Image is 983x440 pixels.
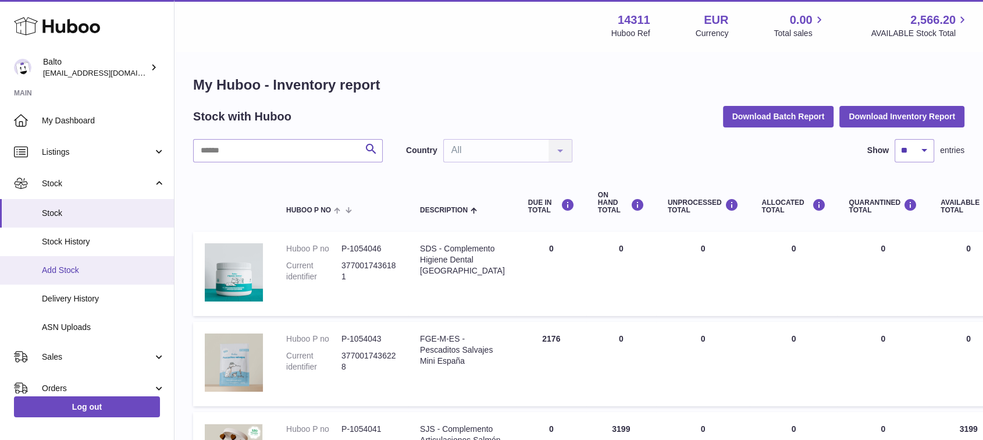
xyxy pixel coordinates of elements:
img: ops@balto.fr [14,59,31,76]
span: Delivery History [42,293,165,304]
span: 0 [881,244,885,253]
span: Orders [42,383,153,394]
div: UNPROCESSED Total [668,198,739,214]
a: 0.00 Total sales [774,12,825,39]
dd: 3770017436181 [341,260,397,282]
div: QUARANTINED Total [849,198,917,214]
dt: Current identifier [286,350,341,372]
td: 0 [750,232,837,316]
dd: P-1054043 [341,333,397,345]
label: Show [867,145,889,156]
div: ALLOCATED Total [761,198,825,214]
span: Total sales [774,28,825,39]
span: 0 [881,334,885,343]
h1: My Huboo - Inventory report [193,76,964,94]
div: Balto [43,56,148,79]
span: 0.00 [790,12,813,28]
label: Country [406,145,437,156]
strong: 14311 [618,12,650,28]
td: 0 [586,232,656,316]
a: 2,566.20 AVAILABLE Stock Total [871,12,969,39]
span: Stock [42,178,153,189]
dd: P-1054041 [341,424,397,435]
a: Log out [14,396,160,417]
button: Download Batch Report [723,106,834,127]
span: Listings [42,147,153,158]
span: 0 [881,424,885,434]
div: ON HAND Total [598,191,644,215]
div: SDS - Complemento Higiene Dental [GEOGRAPHIC_DATA] [420,243,505,276]
td: 0 [586,322,656,406]
td: 0 [656,322,750,406]
div: Currency [696,28,729,39]
span: Stock History [42,236,165,247]
span: Huboo P no [286,207,331,214]
span: Description [420,207,468,214]
span: 2,566.20 [910,12,956,28]
span: My Dashboard [42,115,165,126]
span: Stock [42,208,165,219]
td: 0 [656,232,750,316]
td: 0 [750,322,837,406]
td: 0 [517,232,586,316]
strong: EUR [704,12,728,28]
span: Sales [42,352,153,363]
dt: Huboo P no [286,243,341,254]
span: ASN Uploads [42,322,165,333]
span: Add Stock [42,265,165,276]
div: DUE IN TOTAL [528,198,575,214]
div: FGE-M-ES - Pescaditos Salvajes Mini España [420,333,505,367]
dd: P-1054046 [341,243,397,254]
dd: 3770017436228 [341,350,397,372]
dt: Huboo P no [286,424,341,435]
dt: Huboo P no [286,333,341,345]
span: AVAILABLE Stock Total [871,28,969,39]
img: product image [205,243,263,301]
div: Huboo Ref [611,28,650,39]
img: product image [205,333,263,392]
span: [EMAIL_ADDRESS][DOMAIN_NAME] [43,68,171,77]
td: 2176 [517,322,586,406]
h2: Stock with Huboo [193,109,291,125]
span: entries [940,145,964,156]
dt: Current identifier [286,260,341,282]
button: Download Inventory Report [839,106,964,127]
